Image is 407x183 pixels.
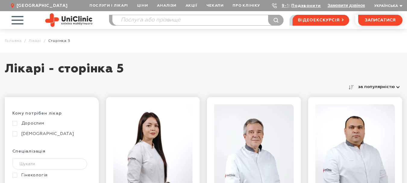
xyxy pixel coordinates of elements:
[5,39,22,43] a: Головна
[282,4,295,8] a: 9-103
[17,3,68,8] span: [GEOGRAPHIC_DATA]
[48,39,70,43] span: Cторінка 5
[12,149,91,159] div: Спеціалізація
[112,15,283,25] input: Послуга або прізвище
[12,159,87,169] input: Шукати
[5,62,402,83] h1: Лікарі - сторінка 5
[12,121,90,126] a: Дорослим
[327,3,365,8] button: Замовити дзвінок
[358,15,402,26] button: записатися
[12,172,90,178] a: Гінекологія
[291,4,321,8] a: Подзвонити
[293,15,349,26] a: відеоекскурсія
[365,18,396,22] span: записатися
[29,39,41,43] a: Лікарі
[373,4,402,8] button: Українська
[45,13,92,27] img: Uniclinic
[12,111,91,121] div: Кому потрібен лікар
[374,4,398,8] span: Українська
[298,15,340,25] span: відеоекскурсія
[355,83,402,91] button: за популярністю
[12,131,90,137] a: [DEMOGRAPHIC_DATA]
